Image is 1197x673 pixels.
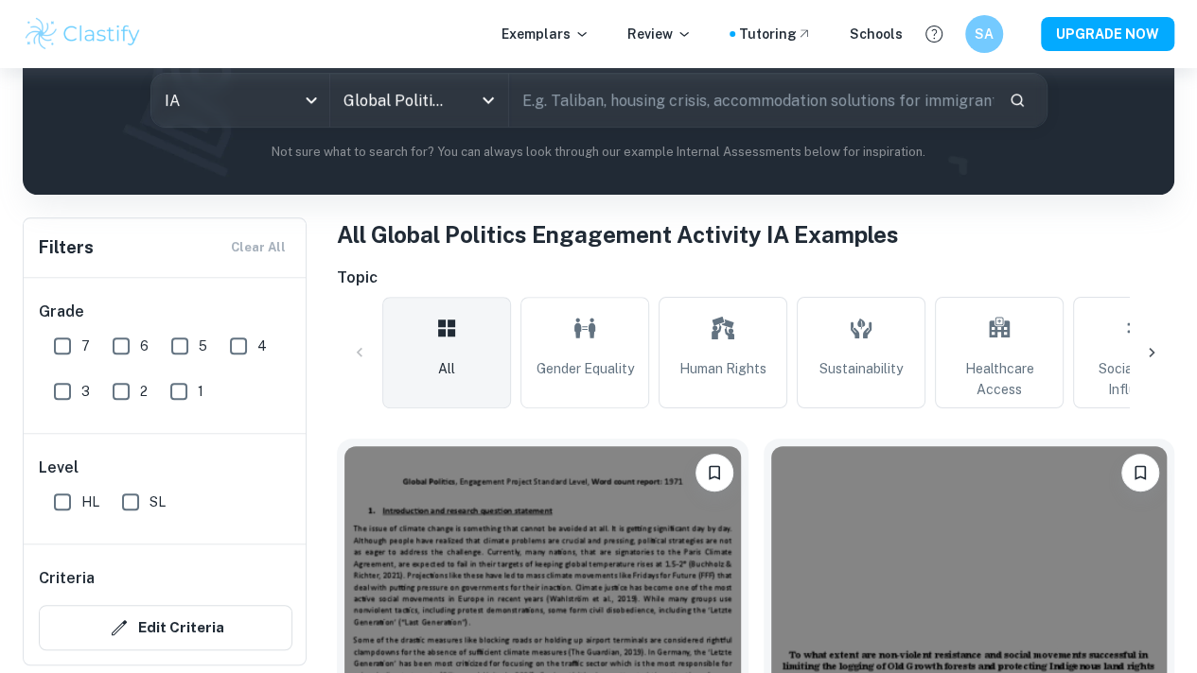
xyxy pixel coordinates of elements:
button: Edit Criteria [39,605,292,650]
span: 6 [140,336,149,356]
span: Human Rights [679,358,766,379]
span: 4 [257,336,267,356]
button: SA [965,15,1003,53]
span: SL [150,492,166,512]
div: IA [151,74,329,127]
span: Sustainability [819,358,903,379]
h6: Topic [337,267,1174,289]
a: Tutoring [739,24,812,44]
button: Bookmark [695,454,733,492]
p: Exemplars [502,24,590,44]
button: Bookmark [1121,454,1159,492]
input: E.g. Taliban, housing crisis, accommodation solutions for immigrants... [509,74,994,127]
h6: Level [39,457,292,479]
span: 1 [198,381,203,402]
span: Social Media Influence [1082,358,1193,400]
button: Help and Feedback [918,18,950,50]
span: 7 [81,336,90,356]
h6: Criteria [39,567,95,590]
span: 2 [140,381,148,402]
img: Clastify logo [23,15,143,53]
span: 3 [81,381,90,402]
span: 5 [199,336,207,356]
h6: Grade [39,301,292,323]
p: Not sure what to search for? You can always look through our example Internal Assessments below f... [38,143,1159,162]
button: UPGRADE NOW [1041,17,1174,51]
span: Gender Equality [537,358,634,379]
span: HL [81,492,99,512]
button: Search [1001,84,1033,116]
h6: Filters [39,234,94,261]
h1: All Global Politics Engagement Activity IA Examples [337,217,1174,251]
h6: SA [974,24,995,44]
span: Healthcare Access [943,358,1055,400]
a: Schools [850,24,903,44]
p: Review [627,24,692,44]
button: Open [475,87,502,113]
span: All [438,358,455,379]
